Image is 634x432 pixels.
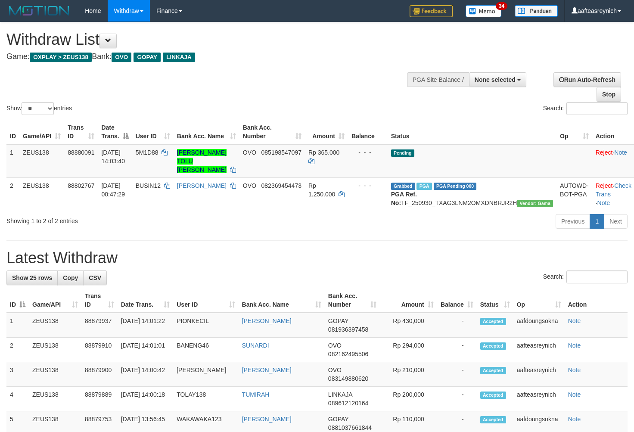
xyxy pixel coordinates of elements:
[19,144,64,178] td: ZEUS138
[391,191,417,206] b: PGA Ref. No:
[348,120,388,144] th: Balance
[328,400,368,407] span: Copy 089612120164 to clipboard
[328,424,372,431] span: Copy 0881037661844 to clipboard
[98,120,132,144] th: Date Trans.: activate to sort column descending
[29,338,81,362] td: ZEUS138
[496,2,507,10] span: 34
[118,338,174,362] td: [DATE] 14:01:01
[308,149,339,156] span: Rp 365.000
[29,362,81,387] td: ZEUS138
[6,313,29,338] td: 1
[480,416,506,423] span: Accepted
[596,149,613,156] a: Reject
[81,338,118,362] td: 88879910
[6,120,19,144] th: ID
[556,120,592,144] th: Op: activate to sort column ascending
[328,391,352,398] span: LINKAJA
[134,53,161,62] span: GOPAY
[568,416,581,423] a: Note
[6,53,414,61] h4: Game: Bank:
[64,120,98,144] th: Trans ID: activate to sort column ascending
[543,270,628,283] label: Search:
[63,274,78,281] span: Copy
[325,288,380,313] th: Bank Acc. Number: activate to sort column ascending
[565,288,628,313] th: Action
[177,149,227,173] a: [PERSON_NAME] TOLU [PERSON_NAME]
[29,313,81,338] td: ZEUS138
[517,200,553,207] span: Vendor URL: https://trx31.1velocity.biz
[328,317,348,324] span: GOPAY
[136,182,161,189] span: BUSIN12
[81,313,118,338] td: 88879937
[57,270,84,285] a: Copy
[29,288,81,313] th: Game/API: activate to sort column ascending
[407,72,469,87] div: PGA Site Balance /
[6,102,72,115] label: Show entries
[30,53,92,62] span: OXPLAY > ZEUS138
[568,367,581,373] a: Note
[469,72,526,87] button: None selected
[118,362,174,387] td: [DATE] 14:00:42
[6,4,72,17] img: MOTION_logo.png
[19,120,64,144] th: Game/API: activate to sort column ascending
[596,182,613,189] a: Reject
[466,5,502,17] img: Button%20Memo.svg
[328,326,368,333] span: Copy 081936397458 to clipboard
[81,362,118,387] td: 88879900
[553,72,621,87] a: Run Auto-Refresh
[173,313,238,338] td: PIONKECIL
[556,214,590,229] a: Previous
[351,148,384,157] div: - - -
[6,177,19,211] td: 2
[242,342,269,349] a: SUNARDI
[437,338,477,362] td: -
[243,149,256,156] span: OVO
[568,342,581,349] a: Note
[112,53,131,62] span: OVO
[68,182,94,189] span: 88802767
[480,342,506,350] span: Accepted
[242,416,292,423] a: [PERSON_NAME]
[556,177,592,211] td: AUTOWD-BOT-PGA
[434,183,477,190] span: PGA Pending
[380,362,437,387] td: Rp 210,000
[12,274,52,281] span: Show 25 rows
[543,102,628,115] label: Search:
[328,342,342,349] span: OVO
[416,183,432,190] span: Marked by aafsreyleap
[118,387,174,411] td: [DATE] 14:00:18
[89,274,101,281] span: CSV
[83,270,107,285] a: CSV
[6,144,19,178] td: 1
[566,270,628,283] input: Search:
[163,53,195,62] span: LINKAJA
[101,149,125,165] span: [DATE] 14:03:40
[29,387,81,411] td: ZEUS138
[568,391,581,398] a: Note
[604,214,628,229] a: Next
[6,288,29,313] th: ID: activate to sort column descending
[380,313,437,338] td: Rp 430,000
[391,183,415,190] span: Grabbed
[173,288,238,313] th: User ID: activate to sort column ascending
[177,182,227,189] a: [PERSON_NAME]
[101,182,125,198] span: [DATE] 00:47:29
[242,391,270,398] a: TUMIRAH
[239,288,325,313] th: Bank Acc. Name: activate to sort column ascending
[437,313,477,338] td: -
[261,149,301,156] span: Copy 085198547097 to clipboard
[590,214,604,229] a: 1
[351,181,384,190] div: - - -
[261,182,301,189] span: Copy 082369454473 to clipboard
[81,288,118,313] th: Trans ID: activate to sort column ascending
[388,177,556,211] td: TF_250930_TXAG3LNM2OMXDNBRJR2H
[380,387,437,411] td: Rp 200,000
[6,31,414,48] h1: Withdraw List
[614,149,627,156] a: Note
[480,367,506,374] span: Accepted
[174,120,239,144] th: Bank Acc. Name: activate to sort column ascending
[437,362,477,387] td: -
[597,199,610,206] a: Note
[437,387,477,411] td: -
[173,387,238,411] td: TOLAY138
